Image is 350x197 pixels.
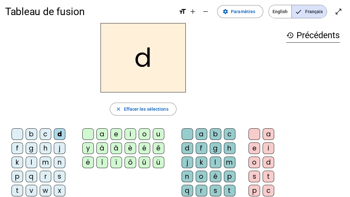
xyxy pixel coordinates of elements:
[110,103,176,116] button: Effacer les sélections
[189,8,197,15] mat-icon: add
[153,157,164,168] div: ü
[101,23,186,92] h2: d
[139,142,150,154] div: é
[179,8,186,15] mat-icon: format_size
[5,1,174,22] h1: Tableau de fusion
[40,142,51,154] div: h
[196,185,207,196] div: r
[26,171,37,182] div: q
[96,157,108,168] div: î
[40,171,51,182] div: r
[292,5,327,18] span: Français
[115,106,121,112] mat-icon: close
[210,128,221,140] div: b
[223,9,228,14] mat-icon: settings
[139,157,150,168] div: û
[54,142,65,154] div: j
[182,142,193,154] div: d
[210,171,221,182] div: é
[110,128,122,140] div: e
[263,157,274,168] div: d
[40,128,51,140] div: c
[12,171,23,182] div: p
[263,142,274,154] div: i
[268,5,327,18] mat-button-toggle-group: Language selection
[224,171,235,182] div: p
[210,185,221,196] div: s
[26,185,37,196] div: v
[248,142,260,154] div: e
[286,28,340,43] h3: Précédents
[248,157,260,168] div: o
[110,157,122,168] div: ï
[110,142,122,154] div: â
[40,185,51,196] div: w
[210,157,221,168] div: l
[231,8,255,15] span: Paramètres
[54,128,65,140] div: d
[12,157,23,168] div: k
[125,157,136,168] div: ô
[335,8,342,15] mat-icon: open_in_full
[82,142,94,154] div: y
[139,128,150,140] div: o
[224,157,235,168] div: m
[269,5,291,18] span: English
[196,128,207,140] div: a
[186,5,199,18] button: Augmenter la taille de la police
[54,171,65,182] div: s
[96,142,108,154] div: à
[196,142,207,154] div: f
[224,128,235,140] div: c
[26,128,37,140] div: b
[125,128,136,140] div: i
[82,157,94,168] div: ë
[182,185,193,196] div: q
[153,142,164,154] div: ê
[182,157,193,168] div: j
[12,185,23,196] div: t
[248,185,260,196] div: p
[26,142,37,154] div: g
[54,157,65,168] div: n
[202,8,209,15] mat-icon: remove
[182,171,193,182] div: n
[224,142,235,154] div: h
[40,157,51,168] div: m
[96,128,108,140] div: a
[125,142,136,154] div: è
[26,157,37,168] div: l
[263,171,274,182] div: t
[54,185,65,196] div: x
[263,128,274,140] div: a
[12,142,23,154] div: f
[217,5,263,18] button: Paramètres
[210,142,221,154] div: g
[263,185,274,196] div: c
[196,171,207,182] div: o
[199,5,212,18] button: Diminuer la taille de la police
[196,157,207,168] div: k
[224,185,235,196] div: t
[286,31,294,39] mat-icon: history
[124,105,168,113] span: Effacer les sélections
[332,5,345,18] button: Entrer en plein écran
[153,128,164,140] div: u
[248,171,260,182] div: s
